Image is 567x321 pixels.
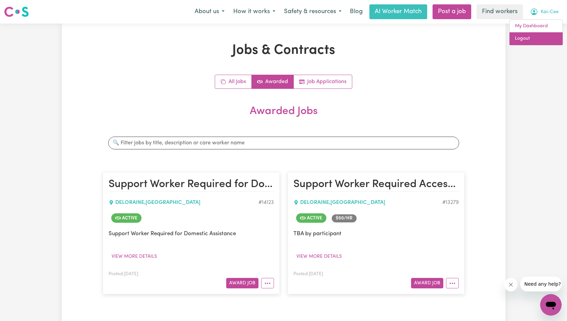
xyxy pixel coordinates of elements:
[103,105,464,129] h2: Awarded Jobs
[252,75,294,88] a: Active jobs
[541,8,559,16] span: Kai-Cee
[111,213,141,223] span: Job is active
[346,4,367,19] a: Blog
[4,6,29,18] img: Careseekers logo
[109,178,274,191] h2: Support Worker Required for Domestic Assistance
[504,278,518,291] iframe: Close message
[332,214,357,222] span: Job rate per hour
[477,4,523,19] a: Find workers
[109,199,258,207] div: DELORAINE , [GEOGRAPHIC_DATA]
[103,42,464,59] h1: Jobs & Contracts
[540,294,562,316] iframe: Button to launch messaging window
[109,272,138,276] span: Posted: [DATE]
[369,4,427,19] a: AI Worker Match
[280,5,346,19] button: Safety & resources
[109,229,274,238] p: Support Worker Required for Domestic Assistance
[293,251,345,262] button: View more details
[293,229,459,238] p: TBA by participant
[109,251,160,262] button: View more details
[215,75,252,88] a: All jobs
[442,199,459,207] div: Job ID #13279
[411,278,443,288] button: Award Job
[4,4,29,20] a: Careseekers logo
[261,278,274,288] button: More options
[510,32,563,45] a: Logout
[510,20,563,33] a: My Dashboard
[258,199,274,207] div: Job ID #14123
[433,4,471,19] a: Post a job
[446,278,459,288] button: More options
[293,199,442,207] div: DELORAINE , [GEOGRAPHIC_DATA]
[293,178,459,191] h2: Support Worker Required Access Community Social and Rec Activity
[509,20,563,45] div: My Account
[293,272,323,276] span: Posted: [DATE]
[296,213,326,223] span: Job is active
[520,277,562,291] iframe: Message from company
[226,278,258,288] button: Award Job
[526,5,563,19] button: My Account
[190,5,229,19] button: About us
[294,75,352,88] a: Job applications
[229,5,280,19] button: How it works
[108,137,459,149] input: 🔍 Filter jobs by title, description or care worker name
